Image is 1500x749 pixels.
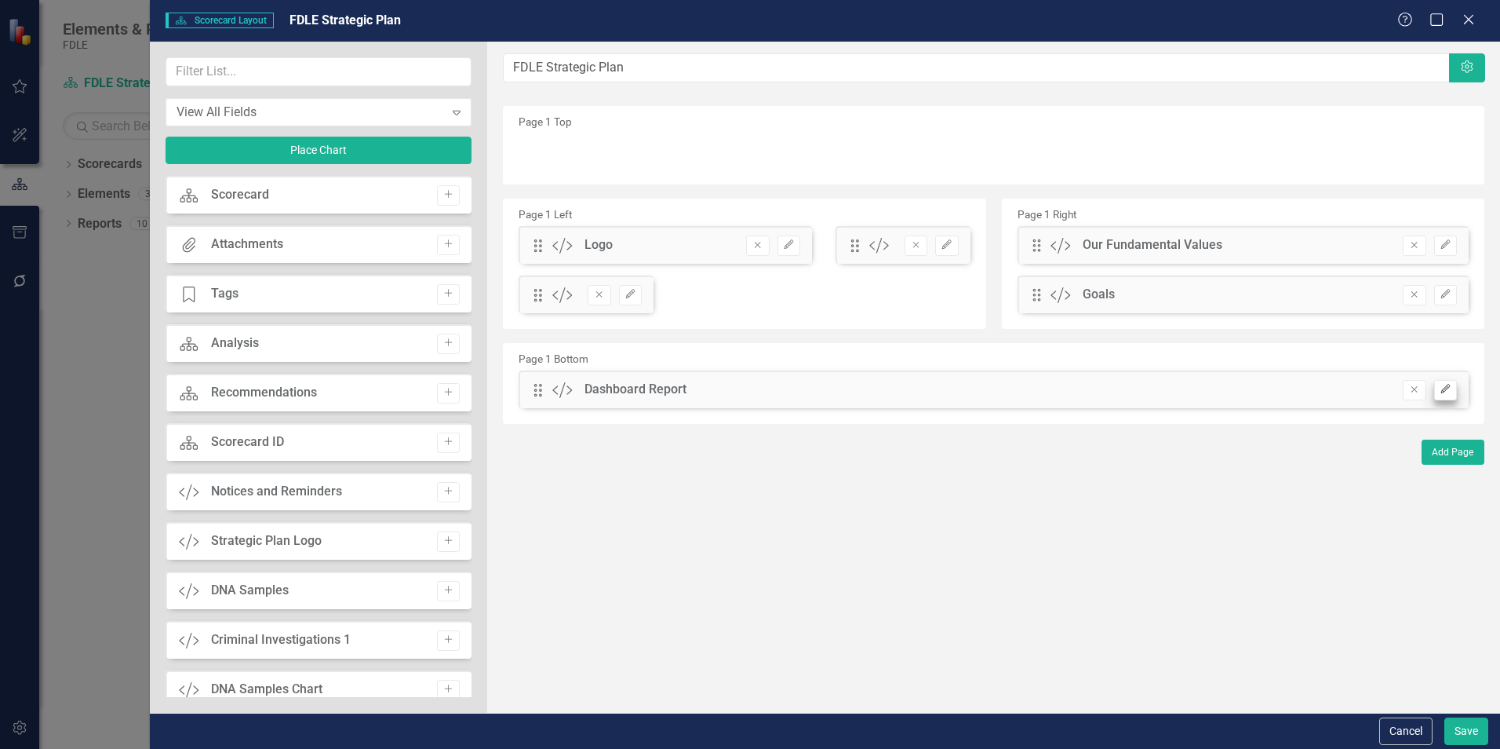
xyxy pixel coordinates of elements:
div: View All Fields [177,103,444,121]
div: DNA Samples [211,582,289,600]
span: FDLE Strategic Plan [289,13,401,27]
input: Filter List... [166,57,471,86]
small: Page 1 Bottom [519,353,588,365]
div: Analysis [211,334,259,353]
div: Goals [1083,286,1115,304]
div: Logo [584,236,613,254]
div: Strategic Plan Logo [211,532,322,550]
input: Layout Name [503,53,1450,82]
div: Scorecard ID [211,433,284,451]
div: Criminal Investigations 1 [211,631,351,649]
div: Tags [211,285,238,303]
button: Place Chart [166,137,471,164]
div: DNA Samples Chart [211,681,322,699]
div: Notices and Reminders [211,483,342,501]
small: Page 1 Top [519,115,572,128]
span: Scorecard Layout [166,13,273,28]
small: Page 1 Right [1018,208,1076,221]
button: Add Page [1422,440,1484,465]
div: Recommendations [211,384,317,402]
div: Attachments [211,236,283,254]
button: Cancel [1379,718,1433,745]
div: Our Fundamental Values [1083,236,1222,254]
div: Scorecard [211,186,269,204]
small: Page 1 Left [519,208,572,221]
div: Dashboard Report [584,381,686,399]
button: Save [1444,718,1488,745]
